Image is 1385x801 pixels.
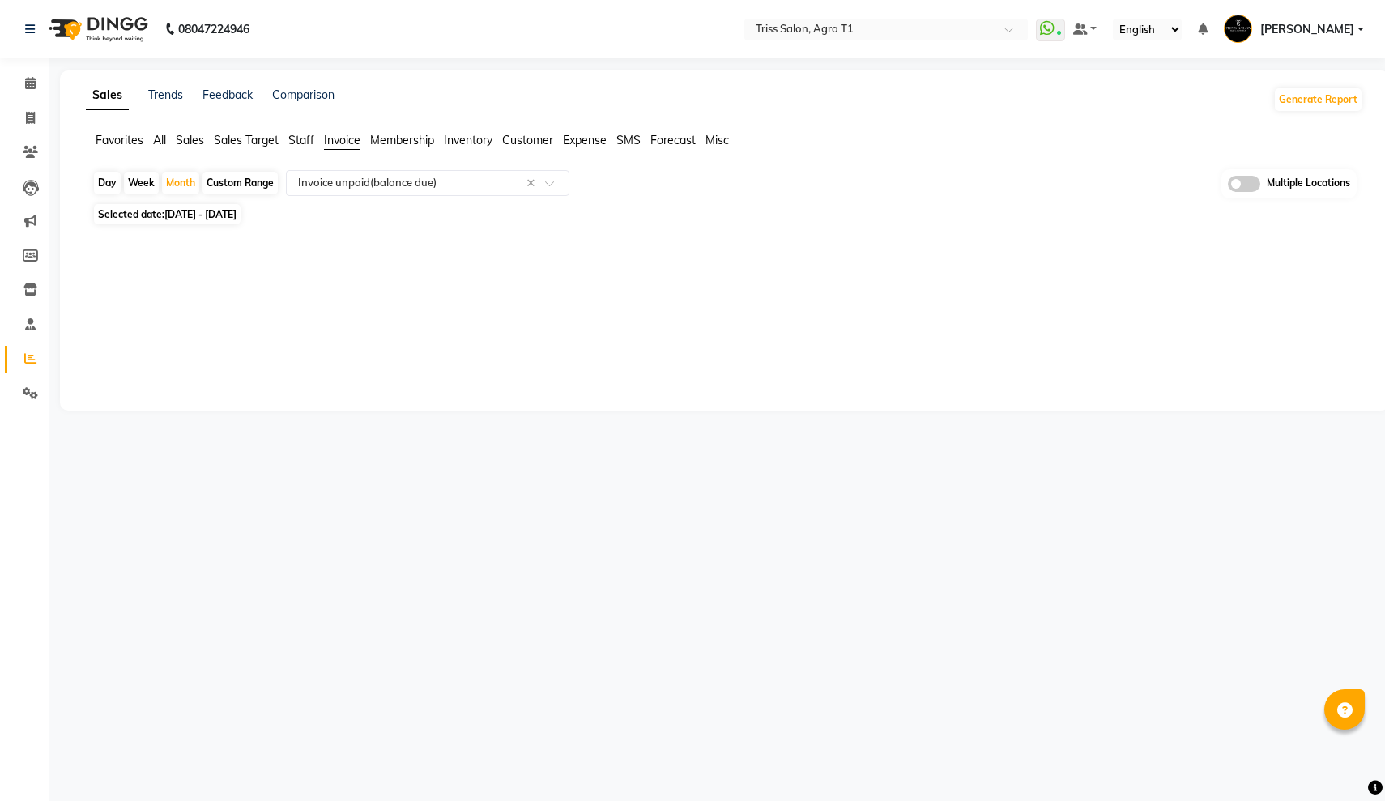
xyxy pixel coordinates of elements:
[124,172,159,194] div: Week
[1275,88,1362,111] button: Generate Report
[705,133,729,147] span: Misc
[178,6,249,52] b: 08047224946
[1267,176,1350,192] span: Multiple Locations
[1260,21,1354,38] span: [PERSON_NAME]
[563,133,607,147] span: Expense
[444,133,492,147] span: Inventory
[41,6,152,52] img: logo
[526,175,540,192] span: Clear all
[324,133,360,147] span: Invoice
[502,133,553,147] span: Customer
[96,133,143,147] span: Favorites
[176,133,204,147] span: Sales
[164,208,237,220] span: [DATE] - [DATE]
[162,172,199,194] div: Month
[1317,736,1369,785] iframe: chat widget
[202,172,278,194] div: Custom Range
[86,81,129,110] a: Sales
[94,204,241,224] span: Selected date:
[153,133,166,147] span: All
[650,133,696,147] span: Forecast
[202,87,253,102] a: Feedback
[148,87,183,102] a: Trends
[370,133,434,147] span: Membership
[1224,15,1252,43] img: Rohit Maheshwari
[214,133,279,147] span: Sales Target
[94,172,121,194] div: Day
[288,133,314,147] span: Staff
[616,133,641,147] span: SMS
[272,87,335,102] a: Comparison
